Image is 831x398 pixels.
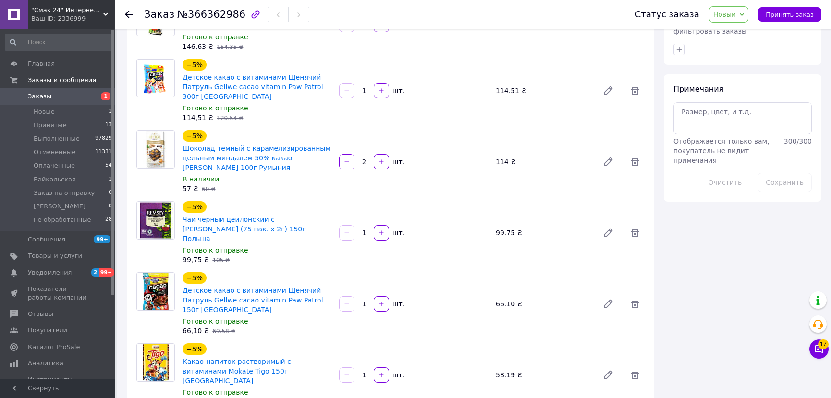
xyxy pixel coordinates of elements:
[28,60,55,68] span: Главная
[31,14,115,23] div: Ваш ID: 2336999
[202,186,215,193] span: 60 ₴
[28,310,53,318] span: Отзывы
[390,299,405,309] div: шт.
[492,297,595,311] div: 66.10 ₴
[95,134,112,143] span: 97829
[34,202,86,211] span: [PERSON_NAME]
[95,148,112,157] span: 11331
[492,368,595,382] div: 58.19 ₴
[217,115,243,121] span: 120.54 ₴
[673,137,770,164] span: Отображается только вам, покупатель не видит примечания
[109,202,112,211] span: 0
[183,246,248,254] span: Готово к отправке
[183,12,330,29] a: Кофе молотый Milaro Crema Gusto Natural 100% 250г [GEOGRAPHIC_DATA]
[183,388,248,396] span: Готово к отправке
[599,223,618,242] a: Редактировать
[492,84,595,97] div: 114.51 ₴
[109,175,112,184] span: 1
[34,121,67,130] span: Принятые
[5,34,113,51] input: Поиск
[183,130,207,142] div: −5%
[94,235,110,243] span: 99+
[28,359,63,368] span: Аналитика
[28,92,51,101] span: Заказы
[28,76,96,84] span: Заказы и сообщения
[34,175,76,184] span: Байкальская
[28,375,89,393] span: Инструменты вебмастера и SEO
[28,343,80,351] span: Каталог ProSale
[183,201,207,213] div: −5%
[34,134,80,143] span: Выполненные
[183,272,207,284] div: −5%
[34,216,91,224] span: не обработанные
[144,9,174,20] span: Заказ
[183,43,213,50] span: 146,63 ₴
[599,81,618,100] a: Редактировать
[673,8,794,35] span: Личные заметки, которые видите только вы. По ним можно фильтровать заказы
[183,216,306,242] a: Чай черный цейлонский с [PERSON_NAME] (75 пак. х 2г) 150г Польша
[34,108,55,116] span: Новые
[91,268,99,277] span: 2
[183,358,291,385] a: Какао-напиток растворимый с витаминами Mokate Tigo 150г [GEOGRAPHIC_DATA]
[183,287,323,314] a: Детское какао с витаминами Щенячий Патруль Gellwe cacao vitamin Paw Patrol 150г [GEOGRAPHIC_DATA]
[125,10,133,19] div: Вернуться назад
[183,73,323,100] a: Детское какао с витаминами Щенячий Патруль Gellwe cacao vitamin Paw Patrol 300г [GEOGRAPHIC_DATA]
[492,155,595,169] div: 114 ₴
[212,257,230,264] span: 105 ₴
[390,228,405,238] div: шт.
[390,370,405,380] div: шт.
[599,152,618,171] a: Редактировать
[673,84,723,94] span: Примечания
[183,327,209,335] span: 66,10 ₴
[105,121,112,130] span: 13
[599,294,618,314] a: Редактировать
[625,223,645,242] span: Удалить
[758,7,821,22] button: Принять заказ
[31,6,103,14] span: "Смак 24" Интернет-магазин
[183,343,207,355] div: −5%
[137,202,174,239] img: Чай черный цейлонский с бергамотом Remsey Earl Grey (75 пак. х 2г) 150г Польша
[28,326,67,335] span: Покупатели
[625,152,645,171] span: Удалить
[183,33,248,41] span: Готово к отправке
[599,365,618,385] a: Редактировать
[28,268,72,277] span: Уведомления
[142,60,170,97] img: Детское какао с витаминами Щенячий Патруль Gellwe cacao vitamin Paw Patrol 300г Польша
[183,317,248,325] span: Готово к отправке
[143,344,168,381] img: Какао-напиток растворимый с витаминами Mokate Tigo 150г Польша
[635,10,699,19] div: Статус заказа
[105,161,112,170] span: 54
[183,175,219,183] span: В наличии
[809,339,829,359] button: Чат с покупателем17
[183,59,207,71] div: −5%
[390,86,405,96] div: шт.
[109,189,112,197] span: 0
[34,161,75,170] span: Оплаченные
[34,189,95,197] span: Заказ на отправку
[137,131,174,168] img: Шоколад темный с карамелизированным цельным миндалем 50% какао Heidi Dark 100г Румыния
[625,365,645,385] span: Удалить
[101,92,110,100] span: 1
[766,11,814,18] span: Принять заказ
[137,273,174,310] img: Детское какао с витаминами Щенячий Патруль Gellwe cacao vitamin Paw Patrol 150г Польша
[784,137,812,145] span: 300 / 300
[183,185,198,193] span: 57 ₴
[818,338,829,347] span: 17
[34,148,75,157] span: Отмененные
[625,81,645,100] span: Удалить
[177,9,245,20] span: №366362986
[212,328,235,335] span: 69.58 ₴
[28,252,82,260] span: Товары и услуги
[105,216,112,224] span: 28
[217,44,243,50] span: 154.35 ₴
[109,108,112,116] span: 1
[28,285,89,302] span: Показатели работы компании
[713,11,736,18] span: Новый
[625,294,645,314] span: Удалить
[28,235,65,244] span: Сообщения
[390,157,405,167] div: шт.
[99,268,115,277] span: 99+
[183,114,213,121] span: 114,51 ₴
[492,226,595,240] div: 99.75 ₴
[183,104,248,112] span: Готово к отправке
